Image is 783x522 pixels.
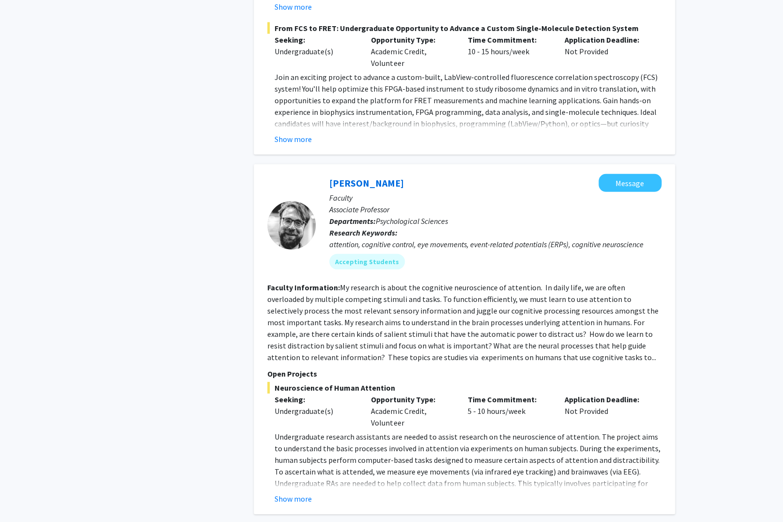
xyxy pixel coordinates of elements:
[468,394,550,405] p: Time Commitment:
[329,228,398,237] b: Research Keywords:
[275,34,357,46] p: Seeking:
[267,368,661,380] p: Open Projects
[267,283,340,292] b: Faculty Information:
[376,216,448,226] span: Psychological Sciences
[371,394,453,405] p: Opportunity Type:
[364,34,461,69] div: Academic Credit, Volunteer
[275,133,312,145] button: Show more
[461,394,557,428] div: 5 - 10 hours/week
[275,72,658,152] span: Join an exciting project to advance a custom-built, LabView-controlled fluorescence correlation s...
[267,382,661,394] span: Neuroscience of Human Attention
[364,394,461,428] div: Academic Credit, Volunteer
[557,34,654,69] div: Not Provided
[565,34,647,46] p: Application Deadline:
[275,46,357,57] div: Undergraduate(s)
[599,174,661,192] button: Message Nicholas Gaspelin
[275,405,357,417] div: Undergraduate(s)
[267,283,659,362] fg-read-more: My research is about the cognitive neuroscience of attention. In daily life, we are often overloa...
[275,394,357,405] p: Seeking:
[275,1,312,13] button: Show more
[329,177,404,189] a: [PERSON_NAME]
[329,254,405,269] mat-chip: Accepting Students
[267,22,661,34] span: From FCS to FRET: Undergraduate Opportunity to Advance a Custom Single-Molecule Detection System
[329,216,376,226] b: Departments:
[329,238,661,250] div: attention, cognitive control, eye movements, event-related potentials (ERPs), cognitive neuroscience
[329,192,661,204] p: Faculty
[275,493,312,505] button: Show more
[468,34,550,46] p: Time Commitment:
[565,394,647,405] p: Application Deadline:
[7,478,41,515] iframe: Chat
[461,34,557,69] div: 10 - 15 hours/week
[557,394,654,428] div: Not Provided
[371,34,453,46] p: Opportunity Type:
[329,204,661,215] p: Associate Professor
